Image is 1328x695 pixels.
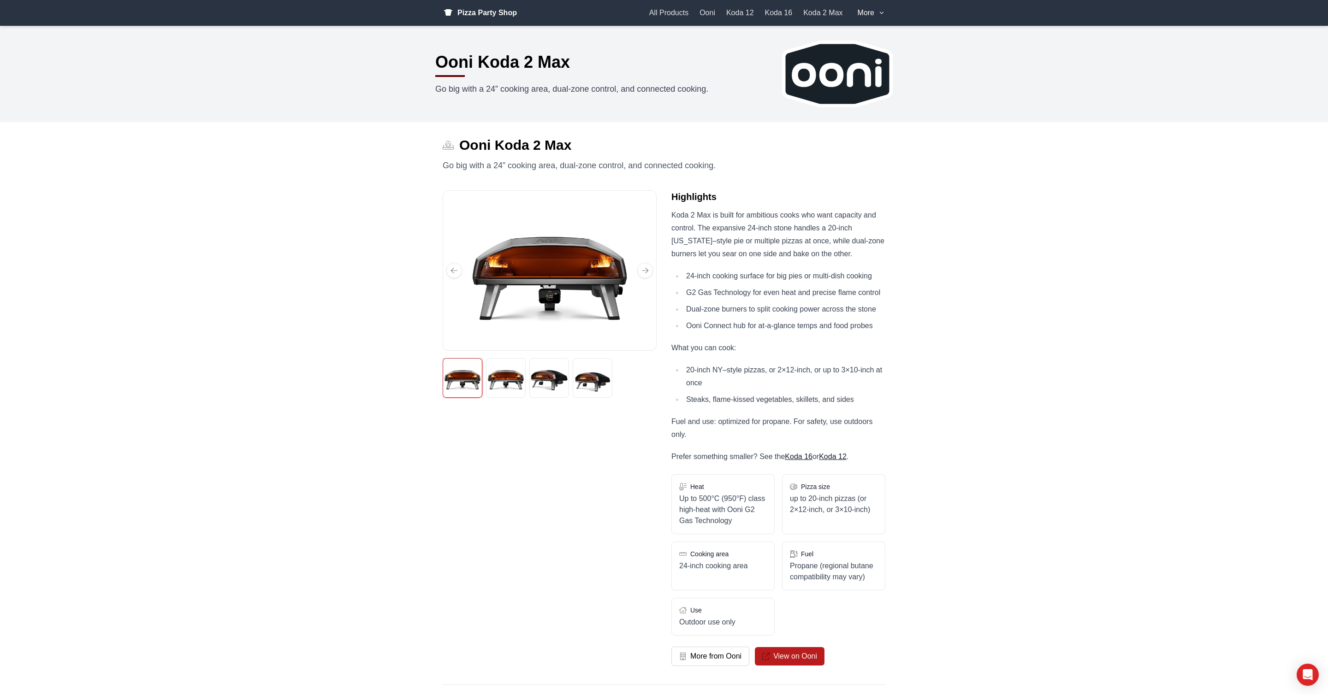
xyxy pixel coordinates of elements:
a: Koda 16 [765,7,793,18]
li: G2 Gas Technology for even heat and precise flame control [683,286,885,299]
p: Prefer something smaller? See the or . [671,450,885,463]
p: Propane (regional butane compatibility may vary) [790,560,877,583]
li: Ooni Connect hub for at-a-glance temps and food probes [683,319,885,332]
button: More [858,7,885,18]
div: Open Intercom Messenger [1297,664,1319,686]
img: Hero [531,359,568,396]
img: Heat [679,483,687,490]
span: Heat [690,482,704,491]
img: Prev [451,267,458,274]
a: More from Ooni [671,647,749,666]
button: Previous [446,263,462,278]
li: Steaks, flame-kissed vegetables, skillets, and sides [683,393,885,406]
a: Ooni [700,7,715,18]
button: Two pizzas [486,358,526,398]
p: Outdoor use only [679,617,767,628]
img: Use [679,607,687,614]
p: Fuel and use: optimized for propane. For safety, use outdoors only. [671,415,885,441]
span: View on Ooni [773,651,817,662]
li: Dual-zone burners to split cooking power across the stone [683,303,885,316]
img: Gas [443,140,454,151]
p: What you can cook: [671,342,885,354]
p: Koda 2 Max is built for ambitious cooks who want capacity and control. The expansive 24-inch ston... [671,209,885,260]
p: Go big with a 24” cooking area, dual-zone control, and connected cooking. [443,159,753,172]
button: Front [443,358,482,398]
p: 24-inch cooking area [679,560,767,571]
a: All Products [649,7,688,18]
span: More [858,7,874,18]
p: up to 20-inch pizzas (or 2×12-inch, or 3×10-inch) [790,493,877,515]
img: Front [444,359,481,396]
a: Koda 16 [785,453,812,460]
a: Koda 12 [726,7,754,18]
button: Next [637,263,653,278]
h1: Ooni Koda 2 Max [435,53,570,71]
img: Size [790,483,797,490]
img: Brand [679,653,687,660]
h2: Highlights [671,190,885,203]
h1: Ooni Koda 2 Max [459,137,571,153]
p: Up to 500°C (950°F) class high-heat with Ooni G2 Gas Technology [679,493,767,526]
span: Pizza size [801,482,830,491]
a: Koda 2 Max [803,7,842,18]
span: Cooking area [690,549,729,559]
p: Go big with a 24” cooking area, dual-zone control, and connected cooking. [435,82,745,95]
a: Koda 12 [819,453,847,460]
a: View on Ooni [755,647,824,666]
img: Fuel [790,550,797,558]
img: Two pizzas [487,359,524,396]
span: Pizza Party Shop [457,7,517,18]
a: Pizza Party Shop [443,7,517,18]
img: Official [762,653,770,660]
span: More from Ooni [690,651,741,662]
button: To scale [573,358,612,398]
img: Next [641,267,649,274]
img: Ooni Koda 2 Max gas pizza oven [782,41,893,107]
img: Area [679,550,687,558]
button: Hero [529,358,569,398]
span: Use [690,606,702,615]
img: To scale [574,359,611,396]
li: 24-inch cooking surface for big pies or multi-dish cooking [683,270,885,283]
span: Fuel [801,549,813,559]
li: 20-inch NY–style pizzas, or 2×12-inch, or up to 3×10-inch at once [683,364,885,389]
img: Front [443,191,656,350]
